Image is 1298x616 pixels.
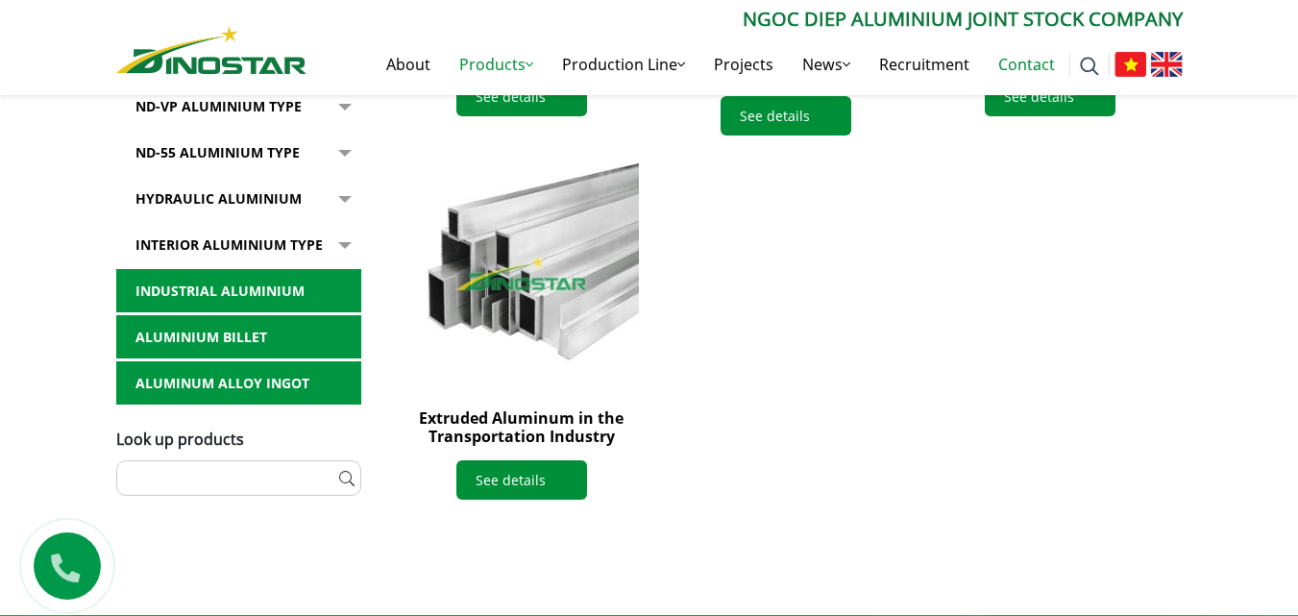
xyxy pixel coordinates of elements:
[788,34,865,95] a: News
[404,155,640,390] img: Extruded Aluminum in the Transportation Industry
[116,85,361,129] a: ND-VP Aluminium type
[372,34,445,95] a: About
[1151,52,1183,77] img: English
[306,5,1183,34] p: Ngoc Diep Aluminium Joint Stock Company
[456,460,587,500] a: See details
[456,77,587,116] a: See details
[985,77,1115,116] a: See details
[116,223,361,267] a: Interior Aluminium Type
[116,26,306,74] img: Nhôm Dinostar
[984,34,1069,95] a: Contact
[116,269,361,313] a: Industrial aluminium
[116,315,361,359] a: Aluminium billet
[865,34,984,95] a: Recruitment
[445,34,548,95] a: Products
[1080,57,1099,76] img: search
[1114,52,1146,77] img: Tiếng Việt
[699,34,788,95] a: Projects
[116,177,361,221] a: Hydraulic Aluminium
[721,96,851,136] a: See details
[116,361,361,406] a: Aluminum alloy ingot
[419,407,624,447] a: Extruded Aluminum in the Transportation Industry
[116,429,244,450] span: Look up products
[116,131,361,175] a: ND-55 Aluminium type
[548,34,699,95] a: Production Line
